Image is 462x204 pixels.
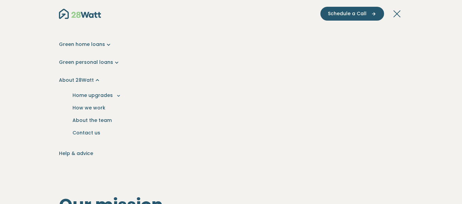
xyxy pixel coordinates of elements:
[64,89,398,102] button: Home upgrades
[59,77,403,84] a: About 28Watt
[64,102,398,114] a: How we work
[59,9,101,19] img: 28Watt
[392,10,403,17] button: Toggle navigation
[320,7,384,21] button: Schedule a Call
[328,10,366,17] span: Schedule a Call
[59,41,403,48] a: Green home loans
[59,150,403,157] a: Help & advice
[64,114,398,127] a: About the team
[64,127,398,139] a: Contact us
[59,7,403,177] nav: Main navigation
[59,59,403,66] a: Green personal loans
